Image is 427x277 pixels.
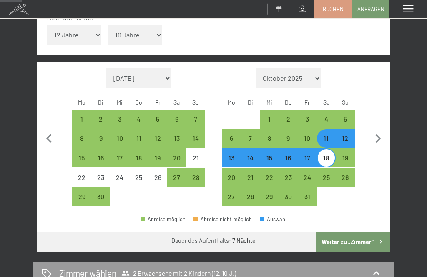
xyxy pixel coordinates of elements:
[129,168,148,187] div: Anreise nicht möglich
[73,174,90,192] div: 22
[110,129,129,148] div: Anreise möglich
[232,237,256,244] b: 7 Nächte
[298,129,317,148] div: Fri Jul 10 2026
[352,0,389,18] a: Anfragen
[148,168,167,187] div: Fri Jun 26 2026
[91,187,111,206] div: Anreise möglich
[92,193,110,211] div: 30
[337,174,354,192] div: 26
[73,193,90,211] div: 29
[91,110,111,129] div: Anreise möglich
[241,168,260,187] div: Tue Jul 21 2026
[298,148,317,167] div: Anreise möglich
[98,99,103,106] abbr: Dienstag
[111,155,128,172] div: 17
[241,129,260,148] div: Tue Jul 07 2026
[336,110,355,129] div: Sun Jul 05 2026
[91,148,111,167] div: Anreise möglich
[279,168,298,187] div: Thu Jul 23 2026
[149,116,166,133] div: 5
[148,110,167,129] div: Anreise möglich
[222,129,241,148] div: Mon Jul 06 2026
[279,129,298,148] div: Anreise möglich
[280,116,297,133] div: 2
[260,148,279,167] div: Anreise möglich
[317,148,336,167] div: Anreise möglich
[317,129,336,148] div: Sat Jul 11 2026
[241,148,260,167] div: Anreise möglich
[73,116,90,133] div: 1
[111,174,128,192] div: 24
[72,168,91,187] div: Mon Jun 22 2026
[129,110,148,129] div: Anreise möglich
[111,116,128,133] div: 3
[299,193,316,211] div: 31
[148,148,167,167] div: Anreise möglich
[91,129,111,148] div: Anreise möglich
[91,168,111,187] div: Tue Jun 23 2026
[111,135,128,152] div: 10
[317,148,336,167] div: Sat Jul 18 2026
[228,99,235,106] abbr: Montag
[148,148,167,167] div: Fri Jun 19 2026
[148,110,167,129] div: Fri Jun 05 2026
[187,174,205,192] div: 28
[266,99,272,106] abbr: Mittwoch
[260,110,279,129] div: Anreise möglich
[73,155,90,172] div: 15
[299,116,316,133] div: 3
[260,168,279,187] div: Anreise möglich
[168,116,186,133] div: 6
[110,168,129,187] div: Anreise nicht möglich
[298,148,317,167] div: Fri Jul 17 2026
[186,168,206,187] div: Anreise möglich
[167,168,186,187] div: Sat Jun 27 2026
[298,187,317,206] div: Anreise möglich
[260,129,279,148] div: Anreise möglich
[110,110,129,129] div: Wed Jun 03 2026
[186,110,206,129] div: Sun Jun 07 2026
[167,129,186,148] div: Anreise möglich
[279,187,298,206] div: Anreise möglich
[336,148,355,167] div: Anreise möglich
[91,129,111,148] div: Tue Jun 09 2026
[187,155,205,172] div: 21
[222,148,241,167] div: Mon Jul 13 2026
[279,148,298,167] div: Thu Jul 16 2026
[261,116,278,133] div: 1
[318,155,335,172] div: 18
[316,232,390,252] button: Weiter zu „Zimmer“
[148,168,167,187] div: Anreise nicht möglich
[298,110,317,129] div: Anreise möglich
[336,110,355,129] div: Anreise möglich
[304,99,310,106] abbr: Freitag
[241,135,259,152] div: 7
[248,99,253,106] abbr: Dienstag
[168,174,186,192] div: 27
[110,110,129,129] div: Anreise möglich
[299,155,316,172] div: 17
[222,187,241,206] div: Anreise möglich
[279,110,298,129] div: Anreise möglich
[167,168,186,187] div: Anreise möglich
[260,187,279,206] div: Wed Jul 29 2026
[260,148,279,167] div: Wed Jul 15 2026
[241,129,260,148] div: Anreise möglich
[280,174,297,192] div: 23
[167,148,186,167] div: Sat Jun 20 2026
[148,129,167,148] div: Anreise möglich
[222,187,241,206] div: Mon Jul 27 2026
[168,135,186,152] div: 13
[298,168,317,187] div: Anreise möglich
[241,193,259,211] div: 28
[72,187,91,206] div: Mon Jun 29 2026
[129,148,148,167] div: Thu Jun 18 2026
[193,217,252,222] div: Abreise nicht möglich
[261,155,278,172] div: 15
[73,135,90,152] div: 8
[130,155,148,172] div: 18
[223,135,240,152] div: 6
[222,129,241,148] div: Anreise möglich
[168,155,186,172] div: 20
[279,110,298,129] div: Thu Jul 02 2026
